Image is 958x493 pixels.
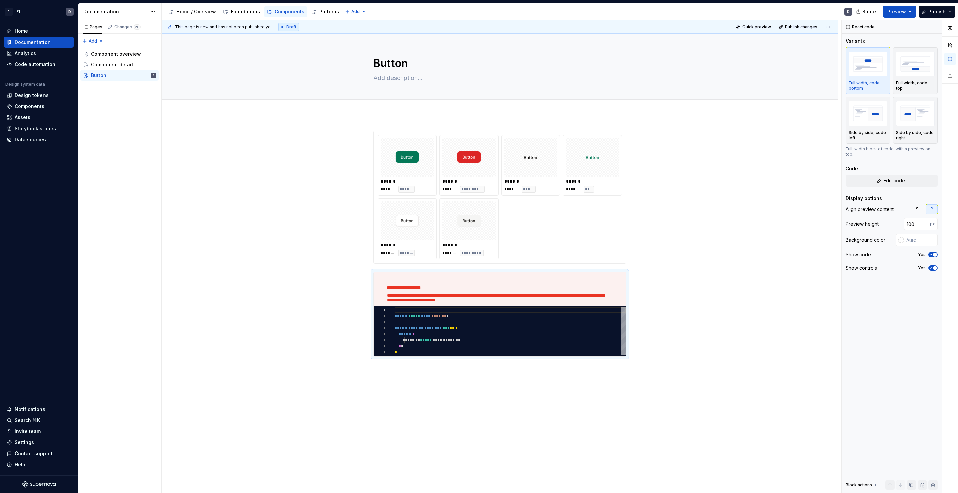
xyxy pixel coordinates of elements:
[846,480,878,490] div: Block actions
[919,6,955,18] button: Publish
[904,218,930,230] input: 100
[846,97,890,144] button: placeholderSide by side, code left
[4,134,74,145] a: Data sources
[4,59,74,70] a: Code automation
[846,165,858,172] div: Code
[15,136,46,143] div: Data sources
[15,114,30,121] div: Assets
[918,252,926,257] label: Yes
[849,101,887,126] img: placeholder
[15,125,56,132] div: Storybook stories
[777,22,820,32] button: Publish changes
[275,8,304,15] div: Components
[91,61,133,68] div: Component detail
[4,426,74,437] a: Invite team
[846,237,885,243] div: Background color
[4,415,74,426] button: Search ⌘K
[15,50,36,57] div: Analytics
[846,251,871,258] div: Show code
[309,6,342,17] a: Patterns
[4,459,74,470] button: Help
[887,8,906,15] span: Preview
[4,123,74,134] a: Storybook stories
[80,49,159,59] a: Component overview
[15,39,51,46] div: Documentation
[343,7,368,16] button: Add
[734,22,774,32] button: Quick preview
[22,481,56,488] svg: Supernova Logo
[80,36,105,46] button: Add
[849,80,887,91] p: Full width, code bottom
[849,130,887,141] p: Side by side, code left
[853,6,880,18] button: Share
[15,428,41,435] div: Invite team
[80,49,159,81] div: Page tree
[4,404,74,415] button: Notifications
[176,8,216,15] div: Home / Overview
[928,8,946,15] span: Publish
[4,37,74,48] a: Documentation
[849,52,887,76] img: placeholder
[220,6,263,17] a: Foundations
[1,4,76,19] button: PP1D
[742,24,771,30] span: Quick preview
[91,51,141,57] div: Component overview
[846,221,879,227] div: Preview height
[846,38,865,45] div: Variants
[15,417,40,424] div: Search ⌘K
[4,112,74,123] a: Assets
[893,97,938,144] button: placeholderSide by side, code right
[785,24,817,30] span: Publish changes
[89,38,97,44] span: Add
[846,482,872,488] div: Block actions
[83,8,147,15] div: Documentation
[883,6,916,18] button: Preview
[231,8,260,15] div: Foundations
[4,448,74,459] button: Contact support
[15,439,34,446] div: Settings
[4,26,74,36] a: Home
[15,92,49,99] div: Design tokens
[846,206,894,213] div: Align preview content
[904,234,938,246] input: Auto
[4,437,74,448] a: Settings
[15,103,45,110] div: Components
[319,8,339,15] div: Patterns
[80,70,159,81] a: ButtonD
[15,461,25,468] div: Help
[896,130,935,141] p: Side by side, code right
[15,61,55,68] div: Code automation
[15,406,45,413] div: Notifications
[153,72,154,79] div: D
[91,72,106,79] div: Button
[4,90,74,101] a: Design tokens
[930,221,935,227] p: px
[166,6,219,17] a: Home / Overview
[846,175,938,187] button: Edit code
[372,55,625,71] textarea: Button
[286,24,296,30] span: Draft
[5,8,13,16] div: P
[175,24,273,30] span: This page is new and has not been published yet.
[896,80,935,91] p: Full width, code top
[83,24,102,30] div: Pages
[166,5,342,18] div: Page tree
[846,195,882,202] div: Display options
[4,48,74,59] a: Analytics
[5,82,45,87] div: Design system data
[114,24,141,30] div: Changes
[847,9,850,14] div: D
[893,47,938,94] button: placeholderFull width, code top
[351,9,360,14] span: Add
[896,101,935,126] img: placeholder
[846,146,938,157] div: Full-width block of code, with a preview on top.
[80,59,159,70] a: Component detail
[134,24,141,30] span: 26
[862,8,876,15] span: Share
[15,8,20,15] div: P1
[15,450,53,457] div: Contact support
[68,9,71,14] div: D
[15,28,28,34] div: Home
[4,101,74,112] a: Components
